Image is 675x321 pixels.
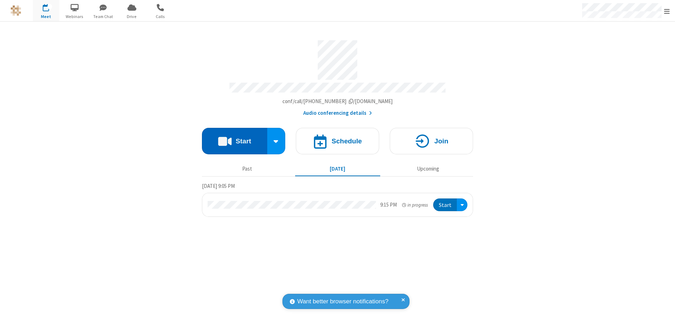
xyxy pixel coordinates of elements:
[380,201,397,209] div: 9:15 PM
[202,128,267,154] button: Start
[386,162,471,176] button: Upcoming
[297,297,388,306] span: Want better browser notifications?
[235,138,251,144] h4: Start
[202,183,235,189] span: [DATE] 9:05 PM
[202,182,473,217] section: Today's Meetings
[303,109,372,117] button: Audio conferencing details
[119,13,145,20] span: Drive
[90,13,117,20] span: Team Chat
[282,97,393,106] button: Copy my meeting room linkCopy my meeting room link
[33,13,59,20] span: Meet
[48,4,52,9] div: 1
[295,162,380,176] button: [DATE]
[457,198,467,212] div: Open menu
[390,128,473,154] button: Join
[433,198,457,212] button: Start
[402,202,428,208] em: in progress
[434,138,448,144] h4: Join
[205,162,290,176] button: Past
[267,128,286,154] div: Start conference options
[282,98,393,105] span: Copy my meeting room link
[147,13,174,20] span: Calls
[296,128,379,154] button: Schedule
[331,138,362,144] h4: Schedule
[61,13,88,20] span: Webinars
[202,35,473,117] section: Account details
[11,5,21,16] img: QA Selenium DO NOT DELETE OR CHANGE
